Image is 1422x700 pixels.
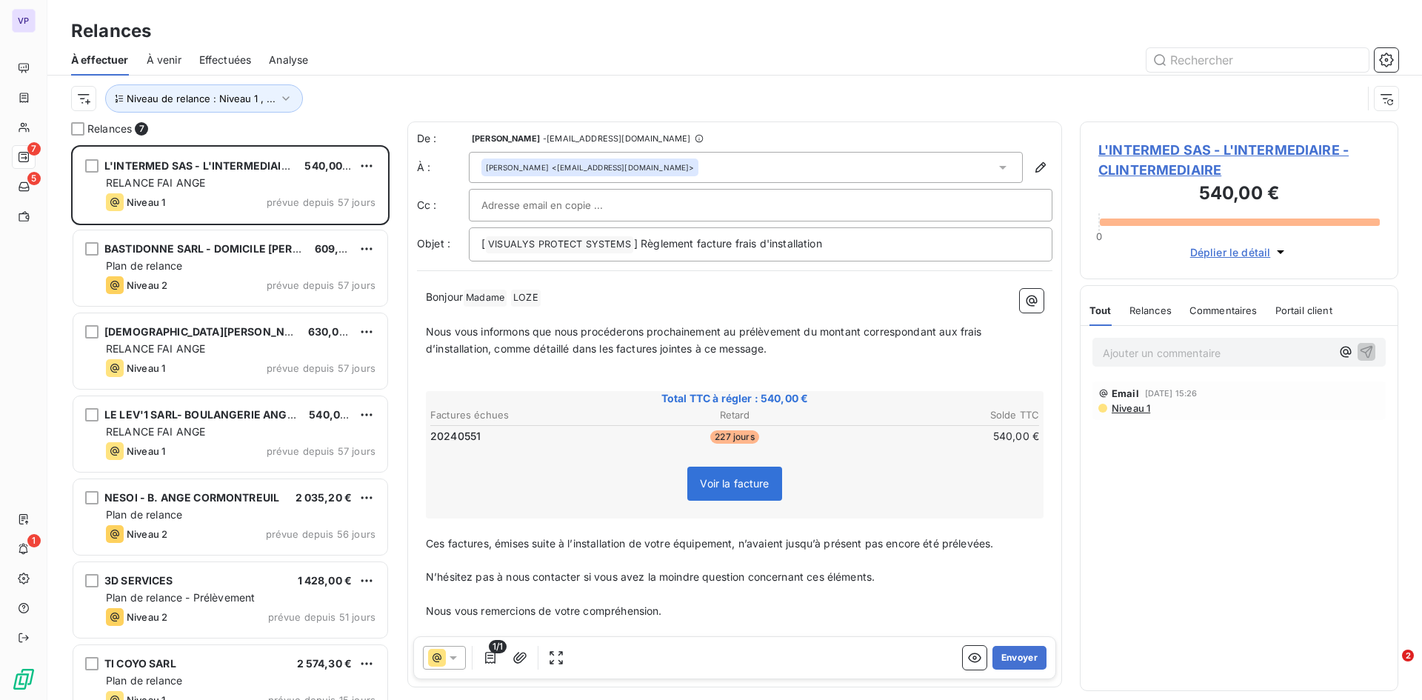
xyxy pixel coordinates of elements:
[106,176,205,189] span: RELANCE FAI ANGE
[417,131,469,146] span: De :
[838,407,1040,423] th: Solde TTC
[269,53,308,67] span: Analyse
[481,237,485,250] span: [
[838,428,1040,444] td: 540,00 €
[12,9,36,33] div: VP
[992,646,1047,670] button: Envoyer
[12,667,36,691] img: Logo LeanPay
[430,407,632,423] th: Factures échues
[71,53,129,67] span: À effectuer
[267,279,375,291] span: prévue depuis 57 jours
[105,84,303,113] button: Niveau de relance : Niveau 1 , ...
[1112,387,1139,399] span: Email
[12,175,35,199] a: 5
[426,290,463,303] span: Bonjour
[1098,180,1380,210] h3: 540,00 €
[104,657,176,670] span: TI COYO SARL
[633,407,835,423] th: Retard
[428,391,1041,406] span: Total TTC à régler : 540,00 €
[511,290,541,307] span: LOZE
[304,159,352,172] span: 540,00 €
[1190,244,1271,260] span: Déplier le détail
[472,134,540,143] span: [PERSON_NAME]
[1110,402,1150,414] span: Niveau 1
[104,325,313,338] span: [DEMOGRAPHIC_DATA][PERSON_NAME]
[268,611,375,623] span: prévue depuis 51 jours
[1145,389,1198,398] span: [DATE] 15:26
[127,445,165,457] span: Niveau 1
[296,491,353,504] span: 2 035,20 €
[486,162,549,173] span: [PERSON_NAME]
[430,429,481,444] span: 20240551
[27,142,41,156] span: 7
[104,408,318,421] span: LE LEV'1 SARL- BOULANGERIE ANGE CHA
[27,172,41,185] span: 5
[267,196,375,208] span: prévue depuis 57 jours
[634,237,822,250] span: ] Règlement facture frais d'installation
[104,574,173,587] span: 3D SERVICES
[481,194,641,216] input: Adresse email en copie ...
[297,657,353,670] span: 2 574,30 €
[1146,48,1369,72] input: Rechercher
[426,537,993,550] span: Ces factures, émises suite à l’installation de votre équipement, n’avaient jusqu’à présent pas en...
[1189,304,1258,316] span: Commentaires
[1129,304,1172,316] span: Relances
[1096,230,1102,242] span: 0
[308,325,355,338] span: 630,05 €
[135,122,148,136] span: 7
[104,242,357,255] span: BASTIDONNE SARL - DOMICILE [PERSON_NAME]
[87,121,132,136] span: Relances
[1402,650,1414,661] span: 2
[426,325,985,355] span: Nous vous informons que nous procéderons prochainement au prélèvement du montant correspondant au...
[106,508,182,521] span: Plan de relance
[309,408,356,421] span: 540,00 €
[298,574,353,587] span: 1 428,00 €
[486,162,694,173] div: <[EMAIL_ADDRESS][DOMAIN_NAME]>
[1186,244,1293,261] button: Déplier le détail
[266,528,375,540] span: prévue depuis 56 jours
[543,134,690,143] span: - [EMAIL_ADDRESS][DOMAIN_NAME]
[106,342,205,355] span: RELANCE FAI ANGE
[464,290,507,307] span: Madame
[127,362,165,374] span: Niveau 1
[12,145,35,169] a: 7
[426,570,875,583] span: N’hésitez pas à nous contacter si vous avez la moindre question concernant ces éléments.
[104,159,295,172] span: L'INTERMED SAS - L'INTERMEDIAIRE
[106,259,182,272] span: Plan de relance
[199,53,252,67] span: Effectuées
[700,477,769,490] span: Voir la facture
[1089,304,1112,316] span: Tout
[267,445,375,457] span: prévue depuis 57 jours
[71,18,151,44] h3: Relances
[1275,304,1332,316] span: Portail client
[71,145,390,700] div: grid
[417,160,469,175] label: À :
[127,279,167,291] span: Niveau 2
[1372,650,1407,685] iframe: Intercom live chat
[417,198,469,213] label: Cc :
[1098,140,1380,180] span: L'INTERMED SAS - L'INTERMEDIAIRE - CLINTERMEDIAIRE
[127,93,276,104] span: Niveau de relance : Niveau 1 , ...
[417,237,450,250] span: Objet :
[489,640,507,653] span: 1/1
[27,534,41,547] span: 1
[315,242,362,255] span: 609,90 €
[426,604,662,617] span: Nous vous remercions de votre compréhension.
[486,236,633,253] span: VISUALYS PROTECT SYSTEMS
[106,591,255,604] span: Plan de relance - Prélèvement
[127,196,165,208] span: Niveau 1
[127,528,167,540] span: Niveau 2
[106,425,205,438] span: RELANCE FAI ANGE
[710,430,758,444] span: 227 jours
[106,674,182,687] span: Plan de relance
[147,53,181,67] span: À venir
[104,491,279,504] span: NESOI - B. ANGE CORMONTREUIL
[267,362,375,374] span: prévue depuis 57 jours
[127,611,167,623] span: Niveau 2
